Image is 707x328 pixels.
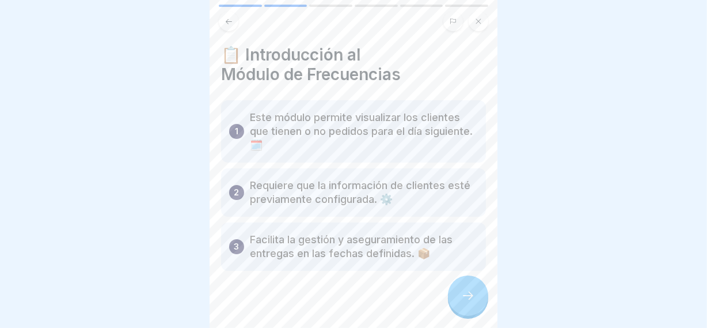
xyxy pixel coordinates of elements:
p: Este módulo permite visualizar los clientes que tienen o no pedidos para el día siguiente. 🗓️ [250,111,478,152]
h4: 📋 Introducción al Módulo de Frecuencias [221,45,486,84]
p: 3 [234,240,240,254]
p: 2 [234,186,240,199]
p: 1 [235,125,238,138]
p: Facilita la gestión y aseguramiento de las entregas en las fechas definidas. 📦 [250,233,478,261]
p: Requiere que la información de clientes esté previamente configurada. ⚙️ [250,179,478,206]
